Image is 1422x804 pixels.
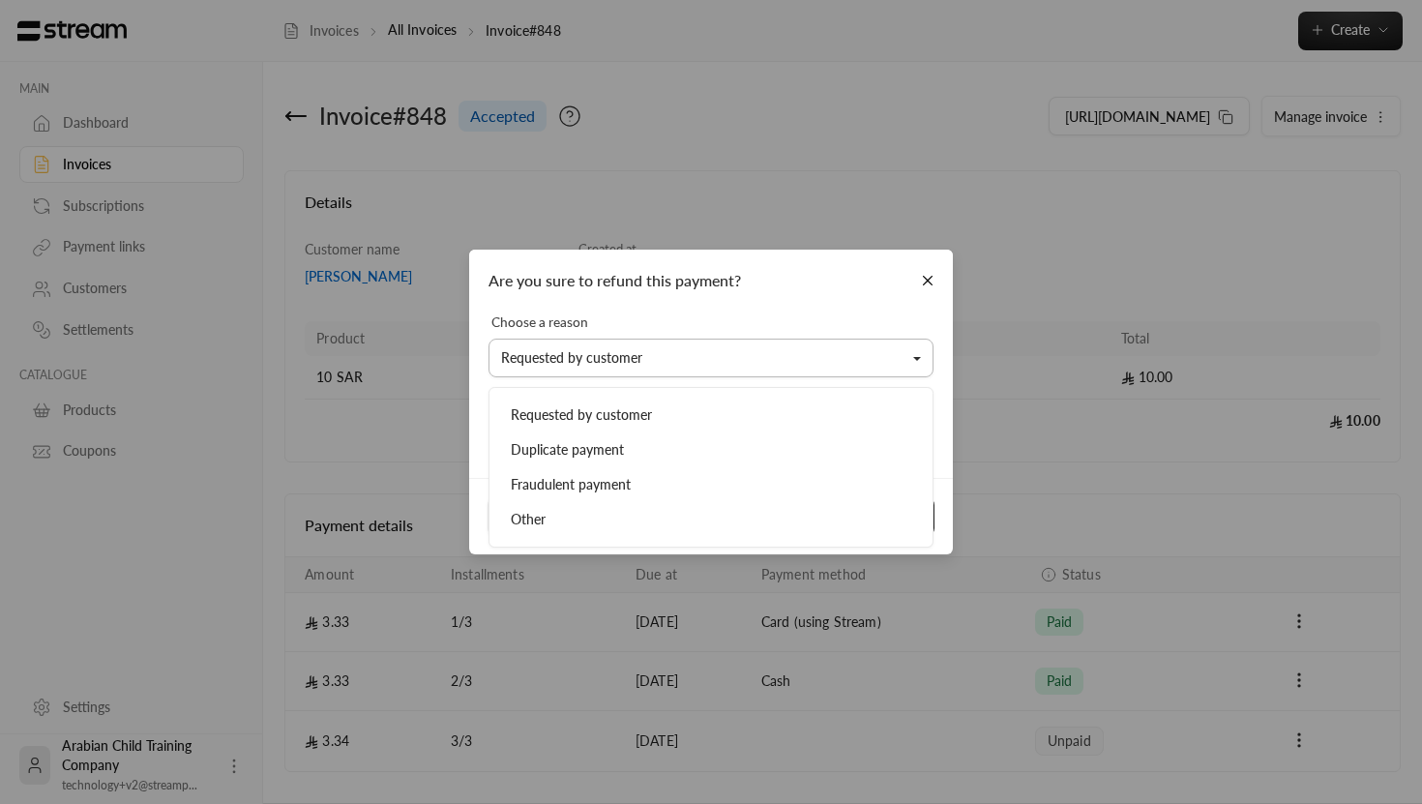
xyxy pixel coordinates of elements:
[491,313,588,332] label: Choose a reason
[511,475,911,494] div: Fraudulent payment
[511,510,911,529] div: Other
[489,271,741,289] span: Are you sure to refund this payment?
[489,339,933,377] button: Requested by customer
[511,440,911,460] div: Duplicate payment
[511,405,911,425] div: Requested by customer
[911,263,945,297] button: Close
[489,386,933,459] div: Refunds take 5-14 days to appear on a customer's statement. Streams's fees for the original payme...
